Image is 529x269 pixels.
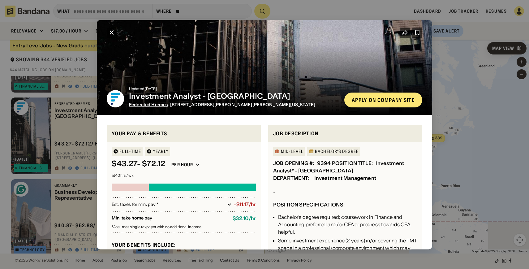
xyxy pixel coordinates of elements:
div: Bachelor's Degree [315,149,359,154]
div: DEPARTMENT: Investment Management [273,175,376,181]
div: Some investment experience (2 years) in/or covering the TMT space in a professional/corporate env... [278,237,417,267]
div: Investment Analyst - [GEOGRAPHIC_DATA] [129,92,339,101]
span: Federated Hermes [129,102,168,107]
div: JOB OPENING #: 9394 [273,160,331,166]
img: Federated Hermes logo [107,90,124,107]
div: Mid-Level [281,149,303,154]
div: - [273,189,275,195]
div: Apply on company site [352,97,415,102]
div: Per hour [171,162,193,167]
div: POSITION TITLE: Investment Analyst* - [GEOGRAPHIC_DATA] [273,160,404,174]
div: Full-time [119,149,141,154]
div: at 40 hrs / wk [112,174,256,177]
div: $ 43.27 - $72.12 [112,159,165,168]
div: $ 32.10 / hr [233,215,256,221]
div: YEARLY [153,149,169,154]
div: -$11.17/hr [234,202,256,207]
div: Job Description [273,129,417,137]
div: Est. taxes for min. pay * [112,201,225,207]
div: Bachelor’s degree required; coursework in Finance and Accounting preferred and/or CFA or progress... [278,213,417,236]
div: POSITION SPECIFICATIONS: [273,202,345,208]
div: Min. take home pay [112,215,228,221]
div: Assumes single taxpayer with no additional income [112,225,256,229]
div: Your pay & benefits [112,129,256,137]
div: Updated [DATE] [129,87,339,90]
div: Your benefits include: [112,241,256,248]
div: · [STREET_ADDRESS][PERSON_NAME][PERSON_NAME][US_STATE] [129,102,339,107]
